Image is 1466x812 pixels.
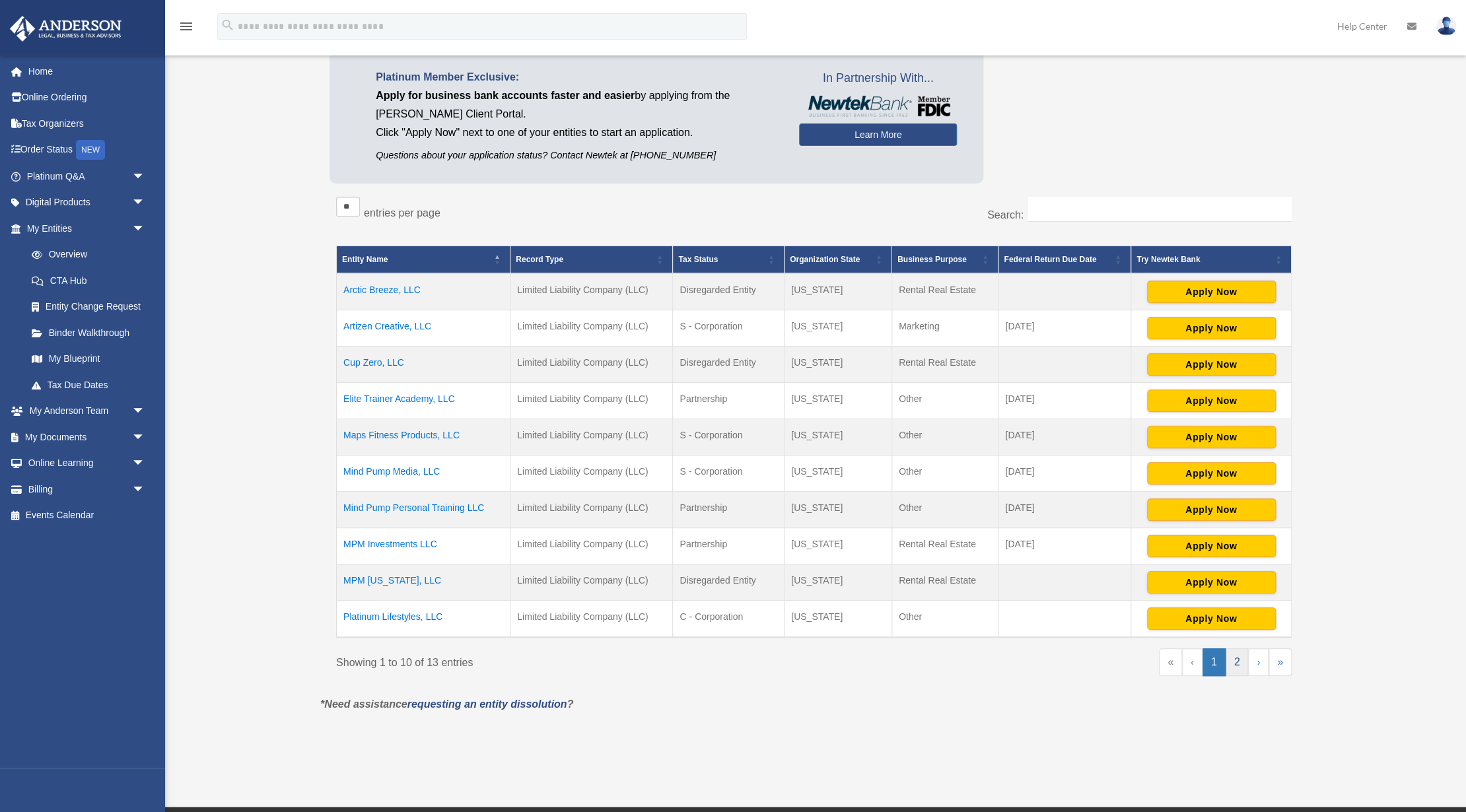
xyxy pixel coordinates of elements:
span: arrow_drop_down [132,424,158,451]
span: In Partnership With... [799,68,957,89]
td: Limited Liability Company (LLC) [510,564,673,600]
a: Billingarrow_drop_down [9,476,165,502]
td: Elite Trainer Academy, LLC [337,382,510,419]
td: [US_STATE] [785,419,892,455]
span: Try Newtek Bank [1136,252,1271,267]
th: Try Newtek Bank : Activate to sort [1131,246,1292,273]
td: Rental Real Estate [891,564,998,600]
button: Apply Now [1147,535,1276,557]
td: S - Corporation [673,455,785,491]
td: Other [891,455,998,491]
td: [US_STATE] [785,273,892,310]
button: Apply Now [1147,498,1276,521]
button: Apply Now [1147,571,1276,593]
span: Tax Status [678,255,718,264]
em: *Need assistance ? [320,698,573,710]
td: [DATE] [998,310,1131,346]
td: Limited Liability Company (LLC) [510,455,673,491]
a: Tax Due Dates [18,372,158,398]
td: Other [891,600,998,637]
td: [US_STATE] [785,455,892,491]
img: Anderson Advisors Platinum Portal [6,16,125,42]
td: Mind Pump Personal Training LLC [337,491,510,527]
span: arrow_drop_down [132,398,158,425]
td: Partnership [673,382,785,419]
td: Partnership [673,527,785,564]
a: Online Ordering [9,85,165,111]
a: Order StatusNEW [9,137,165,164]
td: Mind Pump Media, LLC [337,455,510,491]
span: Organization State [790,255,860,264]
td: [US_STATE] [785,310,892,346]
td: Other [891,382,998,419]
a: Last [1269,648,1292,676]
td: Arctic Breeze, LLC [337,273,510,310]
span: arrow_drop_down [132,476,158,503]
a: Binder Walkthrough [18,320,158,346]
td: S - Corporation [673,419,785,455]
td: Platinum Lifestyles, LLC [337,600,510,637]
i: search [221,18,235,32]
td: Disregarded Entity [673,564,785,600]
td: Limited Liability Company (LLC) [510,273,673,310]
a: My Blueprint [18,346,158,372]
td: Marketing [891,310,998,346]
span: Record Type [516,255,563,264]
i: menu [178,18,194,34]
a: Learn More [799,123,957,146]
a: Digital Productsarrow_drop_down [9,189,165,216]
p: Click "Apply Now" next to one of your entities to start an application. [376,123,779,142]
a: My Anderson Teamarrow_drop_down [9,398,165,424]
td: Cup Zero, LLC [337,346,510,382]
td: [DATE] [998,491,1131,527]
td: Rental Real Estate [891,527,998,564]
a: My Documentsarrow_drop_down [9,424,165,450]
td: Limited Liability Company (LLC) [510,527,673,564]
td: Maps Fitness Products, LLC [337,419,510,455]
td: Limited Liability Company (LLC) [510,491,673,527]
td: [US_STATE] [785,564,892,600]
span: Business Purpose [897,255,967,264]
td: Limited Liability Company (LLC) [510,419,673,455]
a: Next [1248,648,1269,676]
td: [US_STATE] [785,382,892,419]
button: Apply Now [1147,607,1276,630]
a: Entity Change Request [18,294,158,320]
td: [DATE] [998,527,1131,564]
td: [US_STATE] [785,527,892,564]
span: arrow_drop_down [132,189,158,217]
a: First [1159,648,1182,676]
span: arrow_drop_down [132,163,158,190]
td: Limited Liability Company (LLC) [510,310,673,346]
span: Apply for business bank accounts faster and easier [376,90,635,101]
a: Events Calendar [9,502,165,529]
td: Limited Liability Company (LLC) [510,600,673,637]
p: Questions about your application status? Contact Newtek at [PHONE_NUMBER] [376,147,779,164]
td: Disregarded Entity [673,346,785,382]
button: Apply Now [1147,281,1276,303]
a: Home [9,58,165,85]
div: NEW [76,140,105,160]
th: Business Purpose: Activate to sort [891,246,998,273]
td: MPM Investments LLC [337,527,510,564]
img: NewtekBankLogoSM.png [806,96,950,117]
span: arrow_drop_down [132,450,158,477]
label: Search: [987,209,1024,220]
td: [DATE] [998,382,1131,419]
td: Rental Real Estate [891,346,998,382]
th: Entity Name: Activate to invert sorting [337,246,510,273]
th: Tax Status: Activate to sort [673,246,785,273]
button: Apply Now [1147,462,1276,485]
a: menu [178,23,194,34]
td: [US_STATE] [785,600,892,637]
a: Online Learningarrow_drop_down [9,450,165,477]
p: by applying from the [PERSON_NAME] Client Portal. [376,86,779,123]
span: Entity Name [342,255,388,264]
div: Showing 1 to 10 of 13 entries [336,648,804,672]
button: Apply Now [1147,317,1276,339]
td: [US_STATE] [785,346,892,382]
td: Other [891,491,998,527]
td: Limited Liability Company (LLC) [510,346,673,382]
a: Platinum Q&Aarrow_drop_down [9,163,165,189]
a: Tax Organizers [9,110,165,137]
